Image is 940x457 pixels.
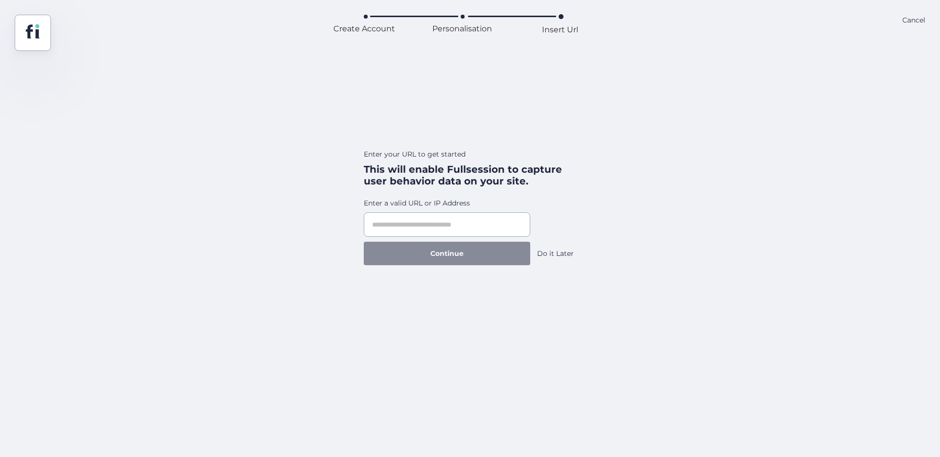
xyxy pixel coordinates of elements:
div: Personalisation [432,23,492,35]
div: Do it Later [537,248,574,259]
div: Cancel [902,15,925,51]
div: Insert Url [542,23,578,36]
div: Enter a valid URL or IP Address [364,198,530,208]
div: Create Account [333,23,395,35]
div: This will enable Fullsession to capture user behavior data on your site. [364,163,577,187]
div: Enter your URL to get started [364,149,577,160]
button: Continue [364,242,530,265]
